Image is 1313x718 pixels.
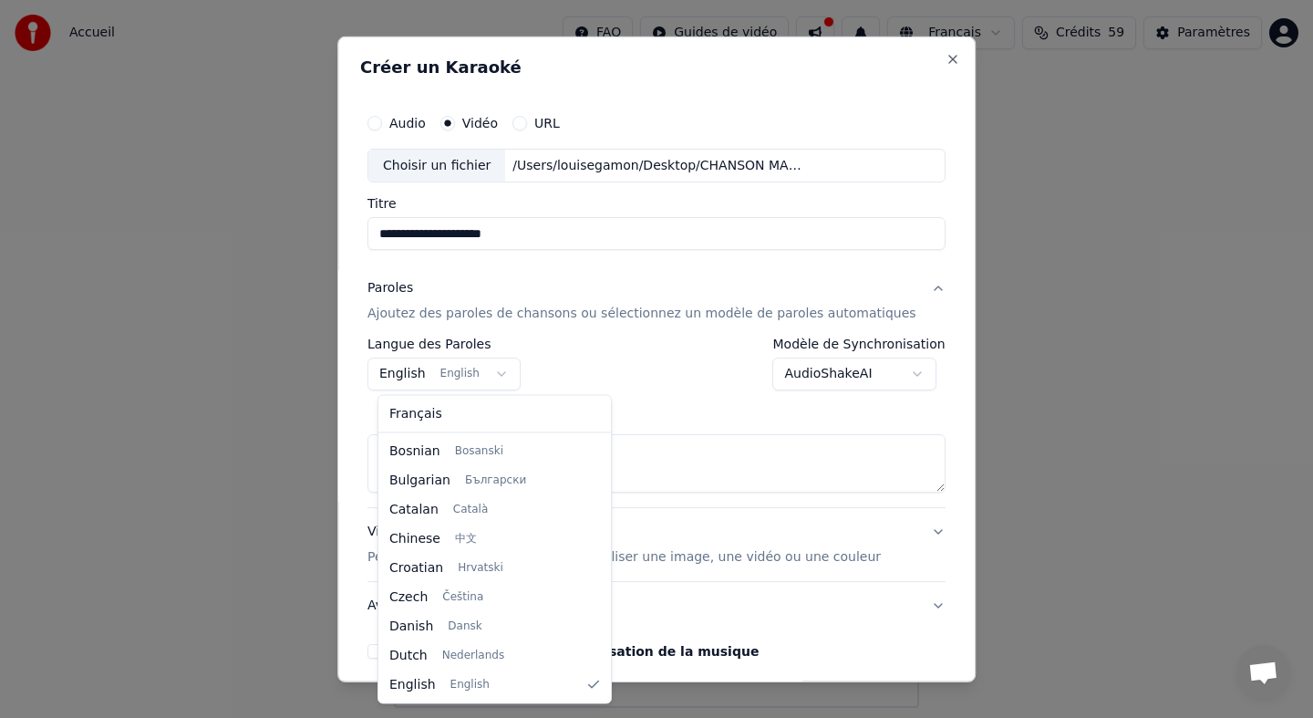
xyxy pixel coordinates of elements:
[389,500,439,518] span: Catalan
[465,473,526,487] span: Български
[453,502,488,516] span: Català
[389,558,443,577] span: Croatian
[389,588,428,606] span: Czech
[389,529,440,547] span: Chinese
[389,405,442,423] span: Français
[442,589,483,604] span: Čeština
[455,443,503,458] span: Bosanski
[389,442,440,460] span: Bosnian
[389,617,433,635] span: Danish
[450,677,490,692] span: English
[448,619,481,633] span: Dansk
[389,471,450,489] span: Bulgarian
[389,675,436,693] span: English
[442,648,504,662] span: Nederlands
[458,560,503,575] span: Hrvatski
[455,531,477,546] span: 中文
[389,646,428,664] span: Dutch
